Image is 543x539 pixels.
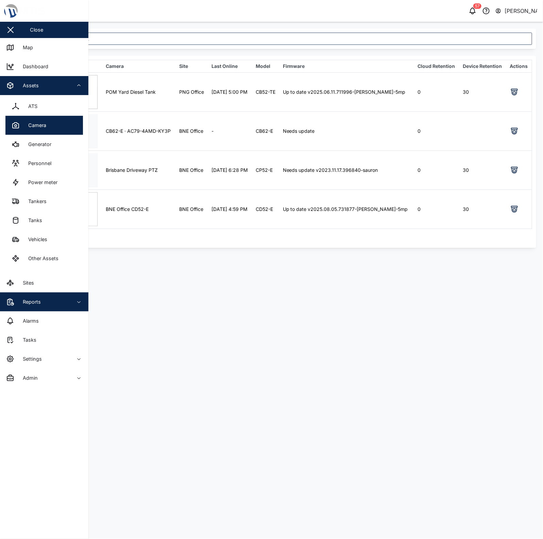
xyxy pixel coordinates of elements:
[3,3,92,18] img: Main Logo
[23,160,51,167] div: Personnel
[176,111,208,150] td: BNE Office
[23,141,51,148] div: Generator
[414,190,459,229] td: 0
[208,111,252,150] td: -
[279,72,414,111] td: Up to date v2025.06.11.711996-[PERSON_NAME]-5mp
[252,72,279,111] td: CB52-TE
[208,190,252,229] td: [DATE] 4:59 PM
[279,190,414,229] td: Up to date v2025.08.05.731877-[PERSON_NAME]-5mp
[505,7,538,15] div: [PERSON_NAME]
[5,211,83,230] a: Tanks
[18,355,42,363] div: Settings
[459,190,506,229] td: 30
[18,82,39,89] div: Assets
[23,103,37,110] div: ATS
[279,60,414,73] th: Firmware
[102,190,176,229] td: BNE Office CD52-E
[495,6,538,16] button: [PERSON_NAME]
[5,116,83,135] a: Camera
[5,173,83,192] a: Power meter
[5,249,83,268] a: Other Assets
[414,60,459,73] th: Cloud Retention
[18,279,34,287] div: Sites
[279,150,414,190] td: Needs update v2023.11.17.396840-sauron
[18,298,41,306] div: Reports
[176,150,208,190] td: BNE Office
[18,317,39,325] div: Alarms
[459,150,506,190] td: 30
[23,236,47,243] div: Vehicles
[252,150,279,190] td: CP52-E
[5,230,83,249] a: Vehicles
[102,111,176,150] td: CB62-E · AC79-4AMD-KY3P
[506,60,532,73] th: Actions
[33,33,532,45] input: Search asset here...
[102,150,176,190] td: Brisbane Driveway PTZ
[5,97,83,116] a: ATS
[18,374,38,382] div: Admin
[279,111,414,150] td: Needs update
[252,60,279,73] th: Model
[18,336,36,344] div: Tasks
[208,72,252,111] td: [DATE] 5:00 PM
[23,217,42,224] div: Tanks
[414,150,459,190] td: 0
[23,179,57,186] div: Power meter
[102,60,176,73] th: Camera
[5,135,83,154] a: Generator
[18,63,48,70] div: Dashboard
[23,198,47,205] div: Tankers
[176,72,208,111] td: PNG Office
[102,72,176,111] td: POM Yard Diesel Tank
[23,122,46,129] div: Camera
[459,60,506,73] th: Device Retention
[176,60,208,73] th: Site
[473,3,481,9] div: 57
[208,60,252,73] th: Last Online
[5,154,83,173] a: Personnel
[176,190,208,229] td: BNE Office
[459,72,506,111] td: 30
[18,44,33,51] div: Map
[5,192,83,211] a: Tankers
[208,150,252,190] td: [DATE] 6:28 PM
[414,72,459,111] td: 0
[252,190,279,229] td: CD52-E
[23,255,58,262] div: Other Assets
[252,111,279,150] td: CB62-E
[414,111,459,150] td: 0
[30,26,43,34] div: Close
